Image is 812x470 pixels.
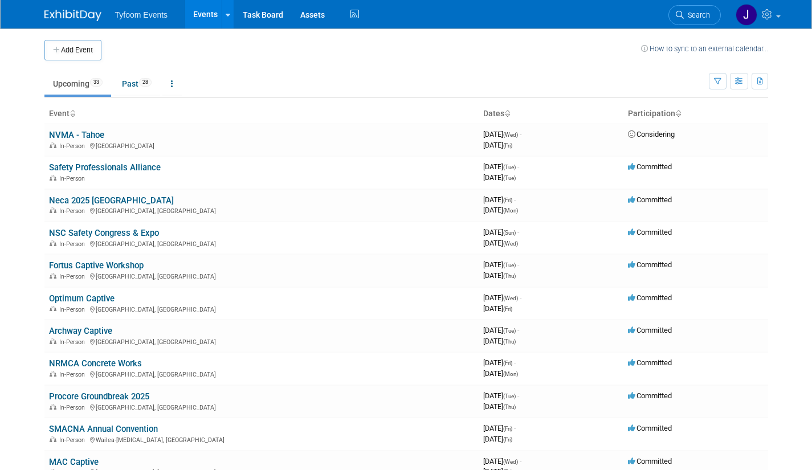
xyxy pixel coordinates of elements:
span: In-Person [59,338,88,346]
span: In-Person [59,175,88,182]
a: Neca 2025 [GEOGRAPHIC_DATA] [49,195,174,206]
span: - [514,358,516,367]
span: - [514,424,516,432]
img: ExhibitDay [44,10,101,21]
span: 28 [139,78,152,87]
div: [GEOGRAPHIC_DATA], [GEOGRAPHIC_DATA] [49,369,474,378]
span: (Sun) [503,230,516,236]
span: Committed [628,293,672,302]
span: (Wed) [503,132,518,138]
a: MAC Captive [49,457,99,467]
span: (Fri) [503,360,512,366]
img: In-Person Event [50,436,56,442]
span: [DATE] [483,293,521,302]
img: In-Person Event [50,273,56,279]
a: Procore Groundbreak 2025 [49,391,149,402]
a: Archway Captive [49,326,112,336]
span: (Mon) [503,207,518,214]
span: Committed [628,358,672,367]
span: [DATE] [483,369,518,378]
span: Committed [628,162,672,171]
img: In-Person Event [50,175,56,181]
img: In-Person Event [50,371,56,377]
img: In-Person Event [50,338,56,344]
div: Wailea-[MEDICAL_DATA], [GEOGRAPHIC_DATA] [49,435,474,444]
span: [DATE] [483,130,521,138]
div: [GEOGRAPHIC_DATA] [49,141,474,150]
span: - [517,228,519,236]
span: (Tue) [503,393,516,399]
button: Add Event [44,40,101,60]
img: In-Person Event [50,306,56,312]
span: [DATE] [483,173,516,182]
span: (Wed) [503,295,518,301]
th: Dates [479,104,623,124]
span: Committed [628,457,672,465]
span: [DATE] [483,337,516,345]
span: [DATE] [483,141,512,149]
a: Past28 [113,73,160,95]
span: In-Person [59,273,88,280]
a: NRMCA Concrete Works [49,358,142,369]
a: Sort by Event Name [70,109,75,118]
span: [DATE] [483,358,516,367]
span: [DATE] [483,326,519,334]
span: (Thu) [503,404,516,410]
span: [DATE] [483,391,519,400]
span: Committed [628,228,672,236]
a: SMACNA Annual Convention [49,424,158,434]
span: - [514,195,516,204]
div: [GEOGRAPHIC_DATA], [GEOGRAPHIC_DATA] [49,239,474,248]
span: - [517,260,519,269]
span: (Thu) [503,338,516,345]
span: (Wed) [503,240,518,247]
span: [DATE] [483,162,519,171]
a: Sort by Participation Type [675,109,681,118]
span: - [517,391,519,400]
a: Fortus Captive Workshop [49,260,144,271]
img: In-Person Event [50,207,56,213]
span: In-Person [59,371,88,378]
span: Tyfoom Events [115,10,168,19]
div: [GEOGRAPHIC_DATA], [GEOGRAPHIC_DATA] [49,206,474,215]
span: (Mon) [503,371,518,377]
span: (Fri) [503,142,512,149]
span: (Tue) [503,262,516,268]
span: (Fri) [503,426,512,432]
span: (Tue) [503,175,516,181]
a: NVMA - Tahoe [49,130,104,140]
span: [DATE] [483,304,512,313]
span: (Fri) [503,306,512,312]
span: 33 [90,78,103,87]
span: In-Person [59,207,88,215]
span: - [520,293,521,302]
span: Committed [628,424,672,432]
a: NSC Safety Congress & Expo [49,228,159,238]
span: In-Person [59,436,88,444]
span: - [517,326,519,334]
span: In-Person [59,240,88,248]
div: [GEOGRAPHIC_DATA], [GEOGRAPHIC_DATA] [49,304,474,313]
span: Committed [628,260,672,269]
span: In-Person [59,142,88,150]
a: Safety Professionals Alliance [49,162,161,173]
a: Sort by Start Date [504,109,510,118]
span: Considering [628,130,675,138]
span: Committed [628,326,672,334]
span: [DATE] [483,228,519,236]
img: In-Person Event [50,404,56,410]
a: Search [668,5,721,25]
span: (Fri) [503,436,512,443]
span: [DATE] [483,260,519,269]
div: [GEOGRAPHIC_DATA], [GEOGRAPHIC_DATA] [49,271,474,280]
span: (Fri) [503,197,512,203]
span: [DATE] [483,271,516,280]
span: (Wed) [503,459,518,465]
img: In-Person Event [50,142,56,148]
span: Committed [628,195,672,204]
a: Upcoming33 [44,73,111,95]
div: [GEOGRAPHIC_DATA], [GEOGRAPHIC_DATA] [49,402,474,411]
th: Event [44,104,479,124]
span: (Thu) [503,273,516,279]
span: [DATE] [483,195,516,204]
